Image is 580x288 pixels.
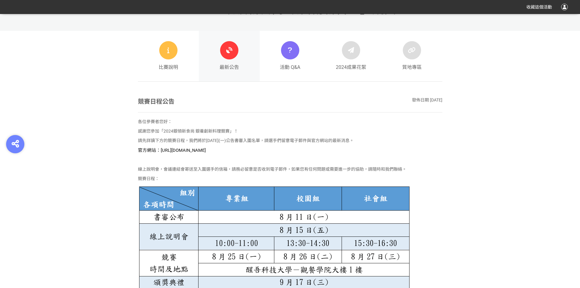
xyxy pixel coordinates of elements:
a: 比賽說明 [138,31,199,81]
p: 請先詳讀下方的競賽日程，我們將於[DATE](一)公告書審入圍名單，請選手們留意電子郵件與官方網站的最新消息。 [138,137,442,144]
div: 發佈日期 [DATE] [412,97,442,106]
p: 感謝您參加「2024銀領新食尚 銀養創新料理競賽」！ [138,128,442,134]
span: 2024成果花絮 [336,64,366,71]
span: 最新公告 [220,64,239,71]
span: 活動 Q&A [280,64,300,71]
a: 質地專區 [381,31,442,81]
a: 最新公告 [199,31,260,81]
p: 各位參賽者您好： [138,119,442,125]
span: 官方網站：[URL][DOMAIN_NAME] [138,148,206,153]
div: 競賽日程公告 [138,97,174,106]
span: 收藏這個活動 [526,5,552,9]
span: 質地專區 [402,64,422,71]
span: 比賽說明 [159,64,178,71]
p: 線上說明會，會議連結會寄送至入圍選手的信箱，請務必留意是否收到電子郵件，如果您有任何問題或需要進一步的協助，請隨時和我們聯絡。 [138,166,442,172]
a: 2024成果花絮 [321,31,381,81]
p: 競賽日程： [138,176,442,182]
a: 活動 Q&A [260,31,321,81]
